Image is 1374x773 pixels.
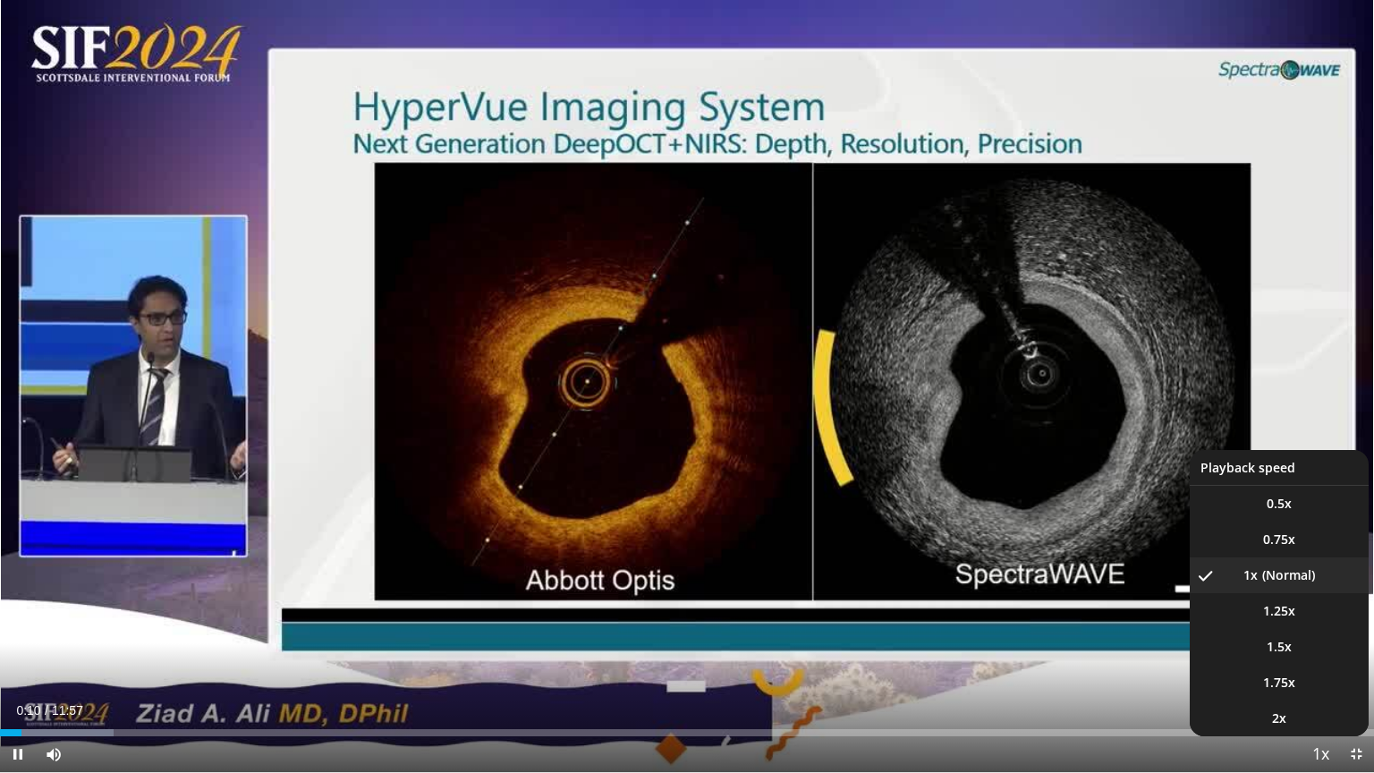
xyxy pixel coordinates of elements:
[45,703,48,718] span: /
[1267,638,1292,656] span: 1.5x
[52,703,83,718] span: 11:57
[1267,495,1292,513] span: 0.5x
[1263,674,1295,692] span: 1.75x
[16,703,40,718] span: 0:10
[1263,531,1295,548] span: 0.75x
[1243,566,1258,584] span: 1x
[1338,736,1374,772] button: Exit Fullscreen
[1263,602,1295,620] span: 1.25x
[1302,736,1338,772] button: Playback Rate
[1272,709,1286,727] span: 2x
[36,736,72,772] button: Mute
